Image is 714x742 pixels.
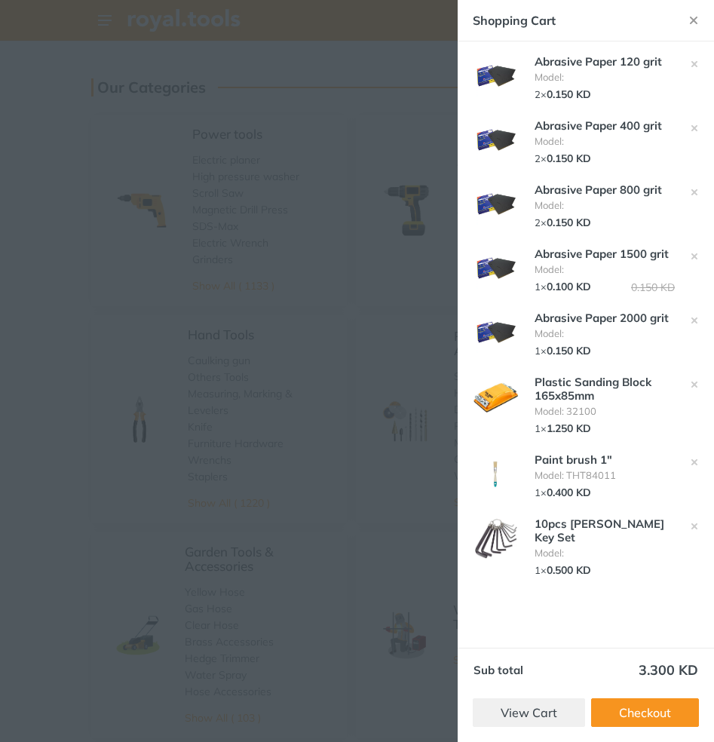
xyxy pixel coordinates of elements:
[470,249,522,289] img: Royal Tools - Abrasive Paper 1500 grit
[535,87,675,103] div: ×
[535,517,664,544] a: 10pcs [PERSON_NAME] Key Set
[473,11,658,29] div: Shopping Cart
[535,343,675,359] div: ×
[587,661,699,680] td: 3.300 KD
[535,152,541,164] span: 2
[535,345,541,357] span: 1
[535,118,662,133] a: Abrasive Paper 400 grit
[535,281,541,293] span: 1
[473,661,587,680] th: Sub total
[535,247,669,261] a: Abrasive Paper 1500 grit
[547,280,591,293] span: 0.100 KD
[535,263,675,275] li: Model:
[470,519,522,559] img: Royal Tools - 10pcs Allen Key Set
[535,71,675,83] li: Model:
[535,485,675,501] div: ×
[631,282,675,293] span: 0.150 KD
[535,563,675,578] div: ×
[535,375,651,403] a: Plastic Sanding Block 165x85mm
[470,185,522,225] img: Royal Tools - Abrasive Paper 800 grit
[535,88,541,100] span: 2
[547,422,591,435] span: 1.250 KD
[535,199,675,211] li: Model:
[547,216,591,229] span: 0.150 KD
[535,452,612,467] a: Paint brush 1"
[547,344,591,357] span: 0.150 KD
[535,135,675,147] li: Model:
[535,279,675,295] div: ×
[535,327,675,339] li: Model:
[535,311,669,325] a: Abrasive Paper 2000 grit
[535,151,675,167] div: ×
[470,377,522,417] img: Royal Tools - Plastic Sanding Block 165x85mm
[535,215,675,231] div: ×
[470,57,522,97] img: Royal Tools - Abrasive Paper 120 grit
[535,405,675,417] li: Model: 32100
[535,564,541,576] span: 1
[535,182,662,197] a: Abrasive Paper 800 grit
[547,486,591,499] span: 0.400 KD
[535,216,541,228] span: 2
[470,455,522,495] img: Royal Tools - Paint brush 1
[535,421,675,437] div: ×
[547,563,591,577] span: 0.500 KD
[591,698,699,727] a: Checkout
[535,469,675,481] li: Model: THT84011
[547,87,591,101] span: 0.150 KD
[535,486,541,498] span: 1
[473,698,585,727] a: View Cart
[470,313,522,353] img: Royal Tools - Abrasive Paper 2000 grit
[547,152,591,165] span: 0.150 KD
[535,547,675,559] li: Model:
[470,121,522,161] img: Royal Tools - Abrasive Paper 400 grit
[535,422,541,434] span: 1
[535,54,662,69] a: Abrasive Paper 120 grit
